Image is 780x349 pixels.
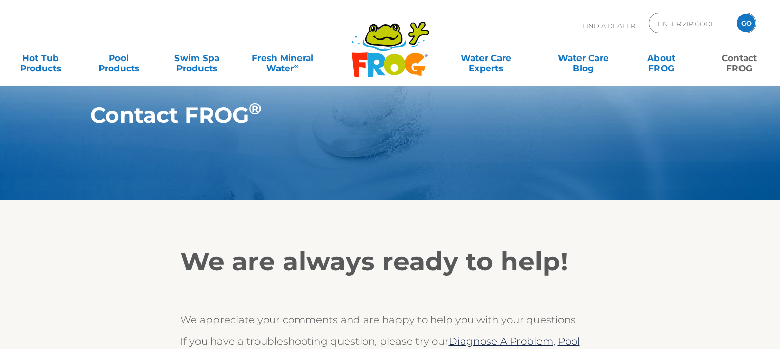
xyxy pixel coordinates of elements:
[582,13,635,38] p: Find A Dealer
[449,335,555,347] a: Diagnose A Problem,
[245,48,321,68] a: Fresh MineralWater∞
[436,48,535,68] a: Water CareExperts
[249,99,262,119] sup: ®
[180,312,601,328] p: We appreciate your comments and are happy to help you with your questions
[167,48,227,68] a: Swim SpaProducts
[294,62,298,70] sup: ∞
[553,48,613,68] a: Water CareBlog
[657,16,726,31] input: Zip Code Form
[709,48,770,68] a: ContactFROG
[10,48,71,68] a: Hot TubProducts
[180,246,601,277] h2: We are always ready to help!
[90,103,643,127] h1: Contact FROG
[88,48,149,68] a: PoolProducts
[631,48,691,68] a: AboutFROG
[737,14,755,32] input: GO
